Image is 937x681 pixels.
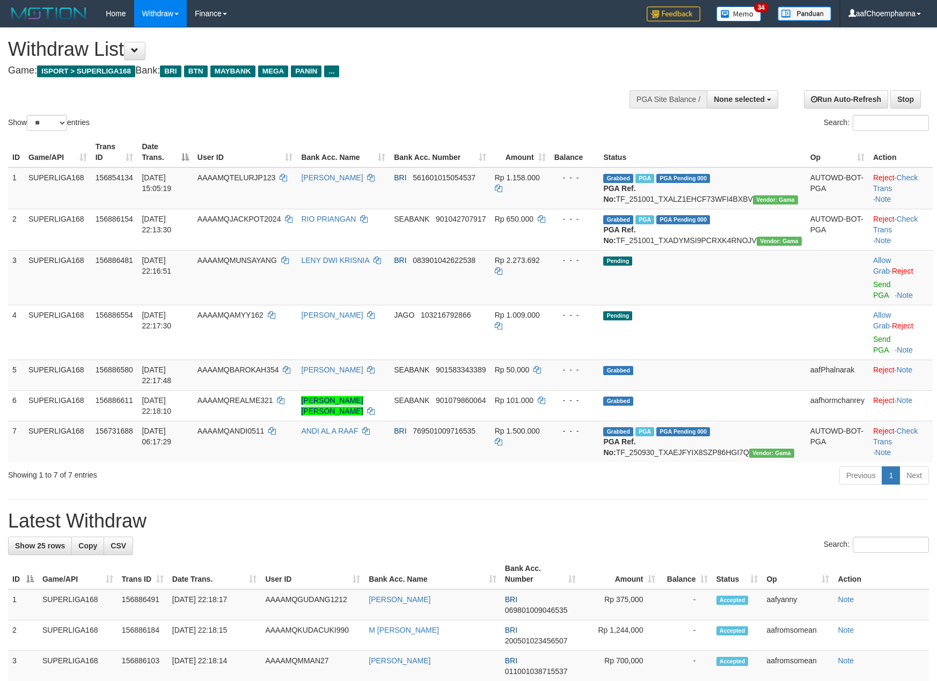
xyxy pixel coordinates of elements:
[554,172,595,183] div: - - -
[873,256,892,275] span: ·
[806,209,869,250] td: AUTOWD-BOT-PGA
[8,115,90,131] label: Show entries
[505,606,568,614] span: Copy 069801009046535 to clipboard
[96,427,133,435] span: 156731688
[96,311,133,319] span: 156886554
[491,137,550,167] th: Amount: activate to sort column ascending
[806,167,869,209] td: AUTOWD-BOT-PGA
[301,365,363,374] a: [PERSON_NAME]
[8,559,38,589] th: ID: activate to sort column descending
[104,537,133,555] a: CSV
[118,559,168,589] th: Trans ID: activate to sort column ascending
[873,173,895,182] a: Reject
[8,360,24,390] td: 5
[629,90,707,108] div: PGA Site Balance /
[869,421,933,462] td: · ·
[853,537,929,553] input: Search:
[554,395,595,406] div: - - -
[137,137,193,167] th: Date Trans.: activate to sort column descending
[599,137,806,167] th: Status
[142,173,171,193] span: [DATE] 15:05:19
[716,626,749,635] span: Accepted
[869,250,933,305] td: ·
[8,209,24,250] td: 2
[24,390,91,421] td: SUPERLIGA168
[197,311,263,319] span: AAAAMQAMYY162
[580,559,660,589] th: Amount: activate to sort column ascending
[869,209,933,250] td: · ·
[168,620,261,651] td: [DATE] 22:18:15
[839,466,882,485] a: Previous
[413,173,475,182] span: Copy 561601015054537 to clipboard
[838,626,854,634] a: Note
[778,6,831,21] img: panduan.png
[660,589,712,620] td: -
[554,364,595,375] div: - - -
[37,65,135,77] span: ISPORT > SUPERLIGA168
[603,437,635,457] b: PGA Ref. No:
[8,65,614,76] h4: Game: Bank:
[873,280,891,299] a: Send PGA
[603,184,635,203] b: PGA Ref. No:
[142,365,171,385] span: [DATE] 22:17:48
[762,620,833,651] td: aafromsomean
[369,656,430,665] a: [PERSON_NAME]
[892,267,913,275] a: Reject
[495,173,540,182] span: Rp 1.158.000
[436,396,486,405] span: Copy 901079860064 to clipboard
[168,559,261,589] th: Date Trans.: activate to sort column ascending
[599,209,806,250] td: TF_251001_TXADYMSI9PCRXK4RNOJV
[603,215,633,224] span: Grabbed
[656,215,710,224] span: PGA Pending
[301,173,363,182] a: [PERSON_NAME]
[716,6,762,21] img: Button%20Memo.svg
[436,365,486,374] span: Copy 901583343389 to clipboard
[603,397,633,406] span: Grabbed
[301,256,369,265] a: LENY DWI KRISNIA
[261,620,364,651] td: AAAAMQKUDACUKI990
[762,589,833,620] td: aafyanny
[258,65,289,77] span: MEGA
[394,427,406,435] span: BRI
[369,595,430,604] a: [PERSON_NAME]
[873,396,895,405] a: Reject
[757,237,802,246] span: Vendor URL: https://trx31.1velocity.biz
[806,390,869,421] td: aafhormchanrey
[897,346,913,354] a: Note
[660,559,712,589] th: Balance: activate to sort column ascending
[603,366,633,375] span: Grabbed
[8,305,24,360] td: 4
[210,65,255,77] span: MAYBANK
[197,215,281,223] span: AAAAMQJACKPOT2024
[501,559,580,589] th: Bank Acc. Number: activate to sort column ascending
[324,65,339,77] span: ...
[301,427,358,435] a: ANDI AL A RAAF
[804,90,888,108] a: Run Auto-Refresh
[873,427,895,435] a: Reject
[873,427,918,446] a: Check Trans
[24,167,91,209] td: SUPERLIGA168
[24,209,91,250] td: SUPERLIGA168
[394,173,406,182] span: BRI
[647,6,700,21] img: Feedback.jpg
[890,90,921,108] a: Stop
[413,427,475,435] span: Copy 769501009716535 to clipboard
[71,537,104,555] a: Copy
[394,256,406,265] span: BRI
[554,255,595,266] div: - - -
[603,427,633,436] span: Grabbed
[96,256,133,265] span: 156886481
[505,656,517,665] span: BRI
[291,65,321,77] span: PANIN
[142,256,171,275] span: [DATE] 22:16:51
[896,396,912,405] a: Note
[197,427,265,435] span: AAAAMQANDI0511
[899,466,929,485] a: Next
[707,90,778,108] button: None selected
[8,5,90,21] img: MOTION_logo.png
[873,311,892,330] span: ·
[892,321,913,330] a: Reject
[8,510,929,532] h1: Latest Withdraw
[599,167,806,209] td: TF_251001_TXALZ1EHCF73WFI4BXBV
[603,311,632,320] span: Pending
